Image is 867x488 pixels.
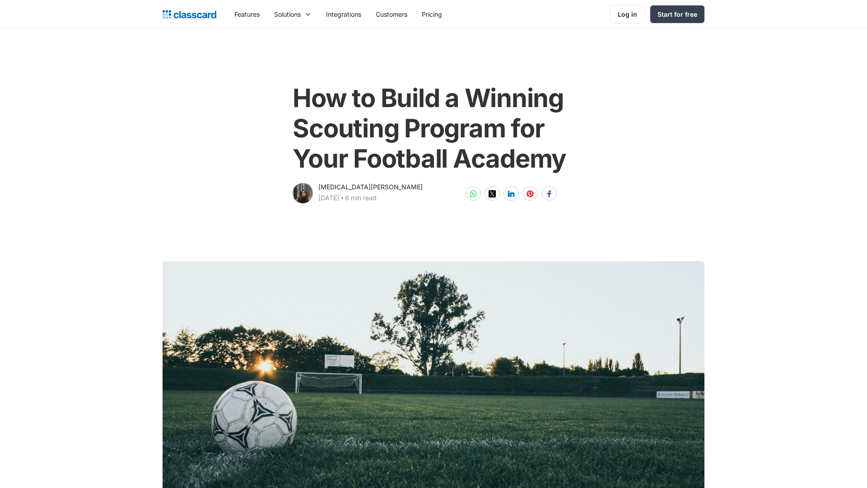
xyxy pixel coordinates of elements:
a: Start for free [650,5,704,23]
a: home [163,8,216,21]
div: Start for free [657,9,697,19]
div: ‧ [339,192,345,205]
img: linkedin-white sharing button [508,190,515,197]
div: [DATE] [318,192,339,203]
a: Integrations [319,4,368,24]
div: Log in [618,9,637,19]
div: Solutions [274,9,301,19]
a: Features [227,4,267,24]
img: facebook-white sharing button [545,190,553,197]
a: Pricing [415,4,449,24]
a: Customers [368,4,415,24]
img: whatsapp-white sharing button [470,190,477,197]
a: Log in [610,5,645,23]
h1: How to Build a Winning Scouting Program for Your Football Academy [293,83,574,174]
div: [MEDICAL_DATA][PERSON_NAME] [318,182,423,192]
img: twitter-white sharing button [489,190,496,197]
div: Solutions [267,4,319,24]
div: 6 min read [345,192,377,203]
img: pinterest-white sharing button [527,190,534,197]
